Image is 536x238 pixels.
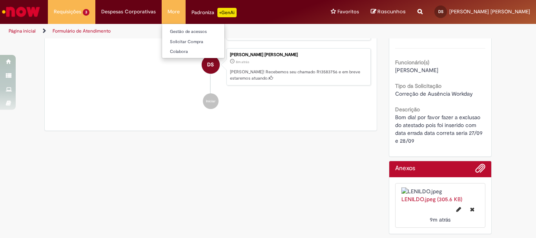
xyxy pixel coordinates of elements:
[162,27,248,36] a: Gestão de acessos
[395,114,484,144] span: Bom dia! por favor fazer a exclusao do atestado pois foi inserido com data errada data correta se...
[449,8,530,15] span: [PERSON_NAME] [PERSON_NAME]
[6,24,352,38] ul: Trilhas de página
[236,60,249,64] span: 8m atrás
[395,67,438,74] span: [PERSON_NAME]
[401,187,479,195] img: LENILDO.jpeg
[162,24,225,58] ul: More
[377,8,406,15] span: Rascunhos
[162,47,248,56] a: Colabora
[337,8,359,16] span: Favoritos
[430,216,450,223] span: 9m atrás
[207,55,214,74] span: DS
[217,8,237,17] p: +GenAi
[395,82,441,89] b: Tipo da Solicitação
[9,28,36,34] a: Página inicial
[83,9,89,16] span: 3
[465,203,479,216] button: Excluir LENILDO.jpeg
[1,4,41,20] img: ServiceNow
[53,28,111,34] a: Formulário de Atendimento
[230,69,366,81] p: [PERSON_NAME]! Recebemos seu chamado R13583756 e em breve estaremos atuando.
[54,8,81,16] span: Requisições
[452,203,466,216] button: Editar nome de arquivo LENILDO.jpeg
[395,59,429,66] b: Funcionário(s)
[395,90,473,97] span: Correção de Ausência Workday
[202,56,220,74] div: Danielly Cruz De Santana
[438,9,443,14] span: DS
[236,60,249,64] time: 30/09/2025 22:57:48
[371,8,406,16] a: Rascunhos
[401,196,462,203] a: LENILDO.jpeg (305.6 KB)
[395,165,415,172] h2: Anexos
[191,8,237,17] div: Padroniza
[230,53,366,57] div: [PERSON_NAME] [PERSON_NAME]
[475,163,485,177] button: Adicionar anexos
[168,8,180,16] span: More
[51,48,371,86] li: Danielly Cruz De Santana
[162,38,248,46] a: Solicitar Compra
[395,106,420,113] b: Descrição
[430,216,450,223] time: 30/09/2025 22:57:21
[101,8,156,16] span: Despesas Corporativas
